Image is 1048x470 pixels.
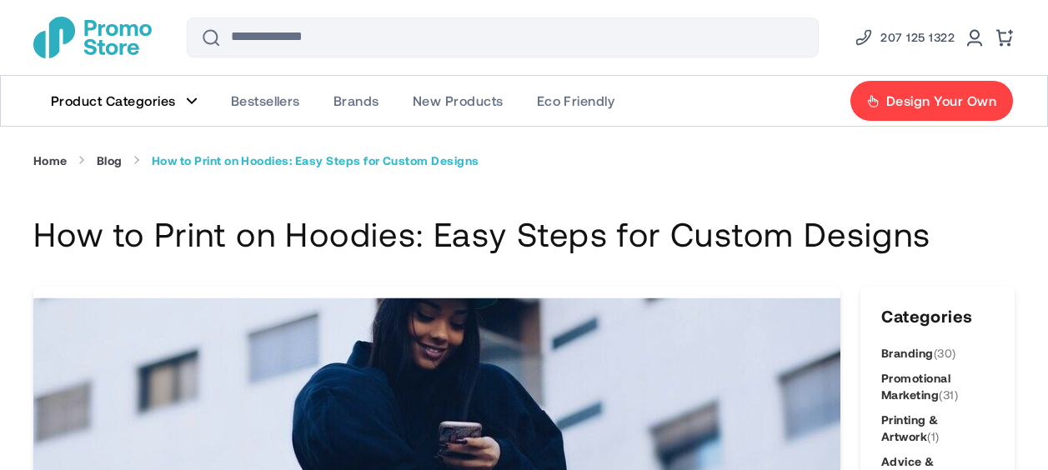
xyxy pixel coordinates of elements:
[97,153,123,168] a: Blog
[880,27,955,47] span: 207 125 1322
[396,76,520,126] a: New Products
[34,76,214,126] a: Product Categories
[152,153,479,168] strong: How to Print on Hoodies: Easy Steps for Custom Designs
[881,370,994,403] a: Promotional Marketing(31)
[860,287,1015,345] h3: Categories
[854,27,955,47] a: Phone
[33,17,152,58] a: store logo
[850,80,1014,122] a: Design Your Own
[939,387,958,402] span: (31)
[33,153,68,168] a: Home
[413,92,504,109] span: New Products
[231,92,300,109] span: Bestsellers
[881,345,994,362] a: Branding(30)
[927,429,939,443] span: (1)
[537,92,615,109] span: Eco Friendly
[881,412,994,445] a: Printing & Artwork(1)
[317,76,396,126] a: Brands
[333,92,379,109] span: Brands
[934,346,956,360] span: (30)
[33,17,152,58] img: Promotional Merchandise
[520,76,632,126] a: Eco Friendly
[886,92,996,109] span: Design Your Own
[51,92,176,109] span: Product Categories
[33,213,948,253] h1: How to Print on Hoodies: Easy Steps for Custom Designs
[214,76,317,126] a: Bestsellers
[191,17,231,57] button: Search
